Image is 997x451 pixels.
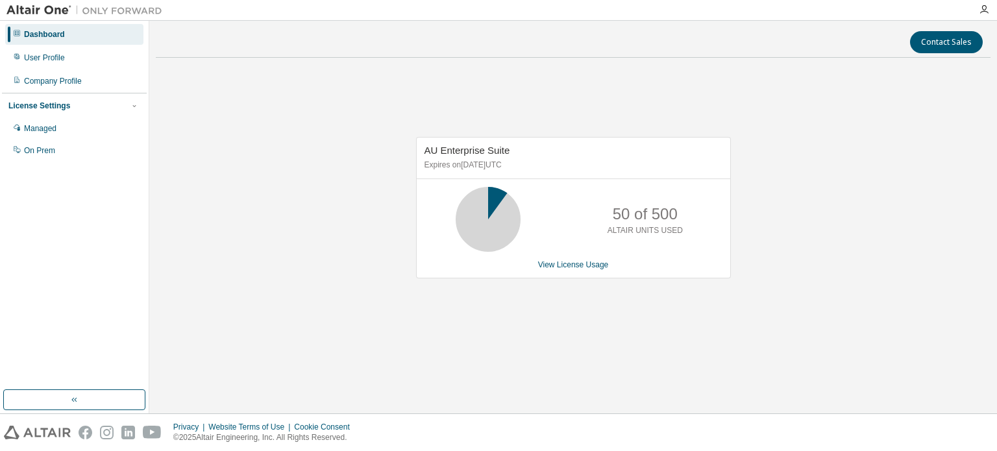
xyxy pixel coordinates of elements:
[6,4,169,17] img: Altair One
[613,203,678,225] p: 50 of 500
[121,426,135,439] img: linkedin.svg
[24,145,55,156] div: On Prem
[24,123,56,134] div: Managed
[173,422,208,432] div: Privacy
[24,29,65,40] div: Dashboard
[8,101,70,111] div: License Settings
[425,145,510,156] span: AU Enterprise Suite
[425,160,719,171] p: Expires on [DATE] UTC
[608,225,683,236] p: ALTAIR UNITS USED
[79,426,92,439] img: facebook.svg
[143,426,162,439] img: youtube.svg
[4,426,71,439] img: altair_logo.svg
[173,432,358,443] p: © 2025 Altair Engineering, Inc. All Rights Reserved.
[100,426,114,439] img: instagram.svg
[24,53,65,63] div: User Profile
[294,422,357,432] div: Cookie Consent
[208,422,294,432] div: Website Terms of Use
[538,260,609,269] a: View License Usage
[24,76,82,86] div: Company Profile
[910,31,983,53] button: Contact Sales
